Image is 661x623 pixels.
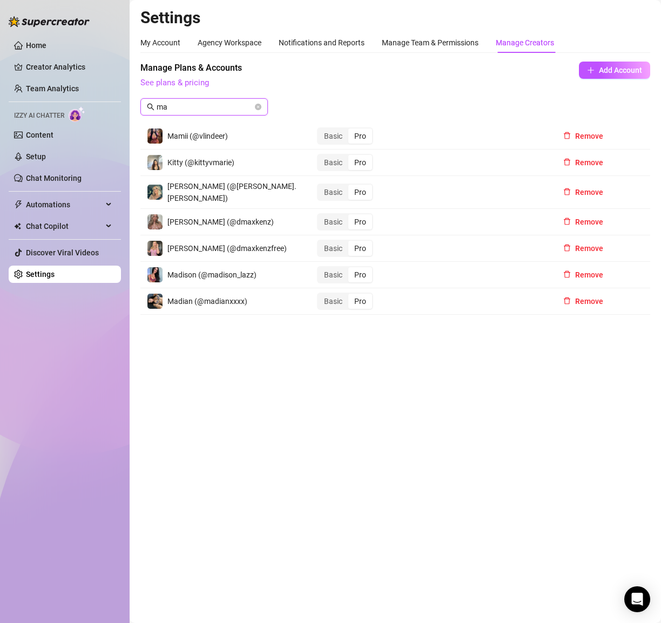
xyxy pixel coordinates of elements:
button: Remove [555,266,612,283]
a: Content [26,131,53,139]
button: Add Account [579,62,650,79]
span: plus [587,66,595,74]
img: Kenzie (@dmaxkenz) [147,214,163,229]
div: segmented control [317,213,373,231]
span: Remove [575,244,603,253]
div: Manage Team & Permissions [382,37,478,49]
div: Basic [318,214,348,229]
a: Team Analytics [26,84,79,93]
span: Automations [26,196,103,213]
span: Add Account [599,66,642,75]
span: delete [563,218,571,225]
h2: Settings [140,8,650,28]
input: Search creators [157,101,253,113]
button: close-circle [255,104,261,110]
a: Discover Viral Videos [26,248,99,257]
a: See plans & pricing [140,78,209,87]
div: Pro [348,128,372,144]
a: Chat Monitoring [26,174,82,182]
div: Notifications and Reports [279,37,365,49]
div: segmented control [317,240,373,257]
span: Remove [575,158,603,167]
img: Madison (@madison_lazz) [147,267,163,282]
span: delete [563,297,571,304]
img: Madian (@madianxxxx) [147,294,163,309]
img: logo-BBDzfeDw.svg [9,16,90,27]
div: Pro [348,267,372,282]
span: Remove [575,270,603,279]
span: Kitty (@kittyvmarie) [167,158,234,167]
div: Pro [348,241,372,256]
div: Pro [348,294,372,309]
a: Home [26,41,46,50]
img: Tricia (@tricia.marchese) [147,185,163,200]
span: Manage Plans & Accounts [140,62,505,75]
span: delete [563,158,571,166]
span: [PERSON_NAME] (@dmaxkenzfree) [167,244,287,253]
button: Remove [555,213,612,231]
div: segmented control [317,127,373,145]
span: Izzy AI Chatter [14,111,64,121]
span: delete [563,244,571,252]
div: My Account [140,37,180,49]
div: Basic [318,185,348,200]
div: Pro [348,214,372,229]
div: segmented control [317,184,373,201]
div: segmented control [317,266,373,283]
span: Remove [575,132,603,140]
span: Remove [575,188,603,197]
img: Mamii (@vlindeer) [147,128,163,144]
span: [PERSON_NAME] (@dmaxkenz) [167,218,274,226]
span: delete [563,132,571,139]
div: Basic [318,128,348,144]
span: Madian (@madianxxxx) [167,297,247,306]
div: Basic [318,294,348,309]
div: segmented control [317,293,373,310]
div: Basic [318,241,348,256]
span: delete [563,270,571,278]
div: Manage Creators [496,37,554,49]
span: thunderbolt [14,200,23,209]
div: Basic [318,155,348,170]
span: Remove [575,297,603,306]
span: delete [563,188,571,195]
a: Setup [26,152,46,161]
button: Remove [555,127,612,145]
span: search [147,103,154,111]
span: [PERSON_NAME] (@[PERSON_NAME].[PERSON_NAME]) [167,182,296,202]
img: Chat Copilot [14,222,21,230]
img: Kitty (@kittyvmarie) [147,155,163,170]
span: Madison (@madison_lazz) [167,270,257,279]
span: Mamii (@vlindeer) [167,132,228,140]
span: Remove [575,218,603,226]
div: Open Intercom Messenger [624,586,650,612]
div: Pro [348,155,372,170]
button: Remove [555,154,612,171]
span: Chat Copilot [26,218,103,235]
div: Basic [318,267,348,282]
div: Pro [348,185,372,200]
button: Remove [555,240,612,257]
a: Creator Analytics [26,58,112,76]
a: Settings [26,270,55,279]
img: Kenzie (@dmaxkenzfree) [147,241,163,256]
img: AI Chatter [69,106,85,122]
div: Agency Workspace [198,37,261,49]
div: segmented control [317,154,373,171]
button: Remove [555,184,612,201]
button: Remove [555,293,612,310]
